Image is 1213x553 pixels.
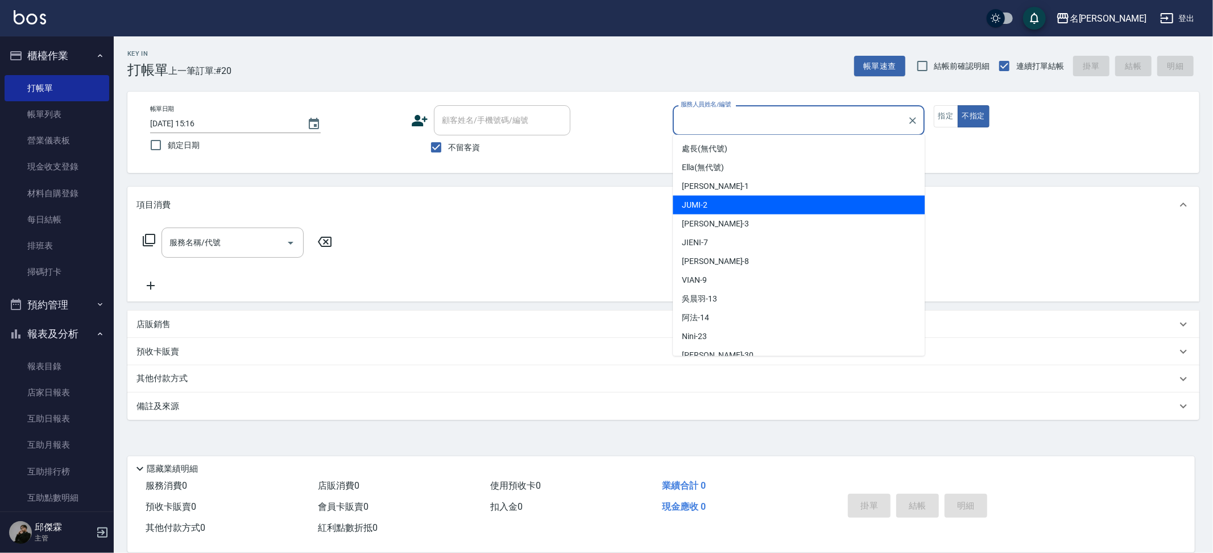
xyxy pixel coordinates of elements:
img: Logo [14,10,46,24]
span: 會員卡販賣 0 [318,501,369,512]
button: 不指定 [958,105,990,127]
span: 阿法 -14 [682,312,709,324]
a: 排班表 [5,233,109,259]
div: 項目消費 [127,187,1199,223]
h5: 邱傑霖 [35,522,93,533]
div: 其他付款方式 [127,365,1199,393]
button: 帳單速查 [854,56,905,77]
p: 預收卡販賣 [136,346,179,358]
span: 預收卡販賣 0 [146,501,196,512]
p: 主管 [35,533,93,543]
span: 鎖定日期 [168,139,200,151]
button: 登出 [1156,8,1199,29]
span: 其他付款方式 0 [146,522,205,533]
a: 材料自購登錄 [5,180,109,207]
h3: 打帳單 [127,62,168,78]
a: 店家日報表 [5,379,109,406]
span: Ella (無代號) [682,162,724,174]
a: 互助點數明細 [5,485,109,511]
label: 服務人員姓名/編號 [681,100,731,109]
button: Open [281,234,300,252]
span: 紅利點數折抵 0 [318,522,378,533]
span: [PERSON_NAME] -1 [682,180,749,192]
a: 每日結帳 [5,207,109,233]
button: Clear [905,113,921,129]
a: 報表目錄 [5,353,109,379]
p: 備註及來源 [136,401,179,412]
span: 連續打單結帳 [1016,60,1064,72]
span: 店販消費 0 [318,480,359,491]
a: 打帳單 [5,75,109,101]
img: Person [9,521,32,544]
div: 備註及來源 [127,393,1199,420]
span: 現金應收 0 [662,501,706,512]
button: save [1023,7,1046,30]
button: Choose date, selected date is 2025-08-23 [300,110,328,138]
span: 吳晨羽 -13 [682,293,717,305]
span: 不留客資 [448,142,480,154]
a: 互助排行榜 [5,459,109,485]
a: 互助日報表 [5,406,109,432]
span: 扣入金 0 [490,501,523,512]
p: 隱藏業績明細 [147,463,198,475]
span: [PERSON_NAME] -8 [682,255,749,267]
p: 其他付款方式 [136,373,193,385]
a: 互助業績報表 [5,511,109,537]
button: 櫃檯作業 [5,41,109,71]
span: 使用預收卡 0 [490,480,541,491]
span: 業績合計 0 [662,480,706,491]
a: 掃碼打卡 [5,259,109,285]
div: 店販銷售 [127,311,1199,338]
span: 上一筆訂單:#20 [168,64,232,78]
span: [PERSON_NAME] -3 [682,218,749,230]
span: [PERSON_NAME] -30 [682,349,754,361]
span: VIAN -9 [682,274,707,286]
a: 現金收支登錄 [5,154,109,180]
p: 店販銷售 [136,319,171,331]
span: JUMI -2 [682,199,707,211]
button: 名[PERSON_NAME] [1051,7,1151,30]
button: 報表及分析 [5,319,109,349]
span: 結帳前確認明細 [934,60,990,72]
div: 名[PERSON_NAME] [1070,11,1146,26]
h2: Key In [127,50,168,57]
span: 服務消費 0 [146,480,187,491]
button: 預約管理 [5,290,109,320]
input: YYYY/MM/DD hh:mm [150,114,296,133]
button: 指定 [934,105,958,127]
span: 處長 (無代號) [682,143,727,155]
span: JIENI -7 [682,237,708,249]
a: 互助月報表 [5,432,109,458]
a: 帳單列表 [5,101,109,127]
p: 項目消費 [136,199,171,211]
label: 帳單日期 [150,105,174,113]
div: 預收卡販賣 [127,338,1199,365]
span: Nini -23 [682,331,707,342]
a: 營業儀表板 [5,127,109,154]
